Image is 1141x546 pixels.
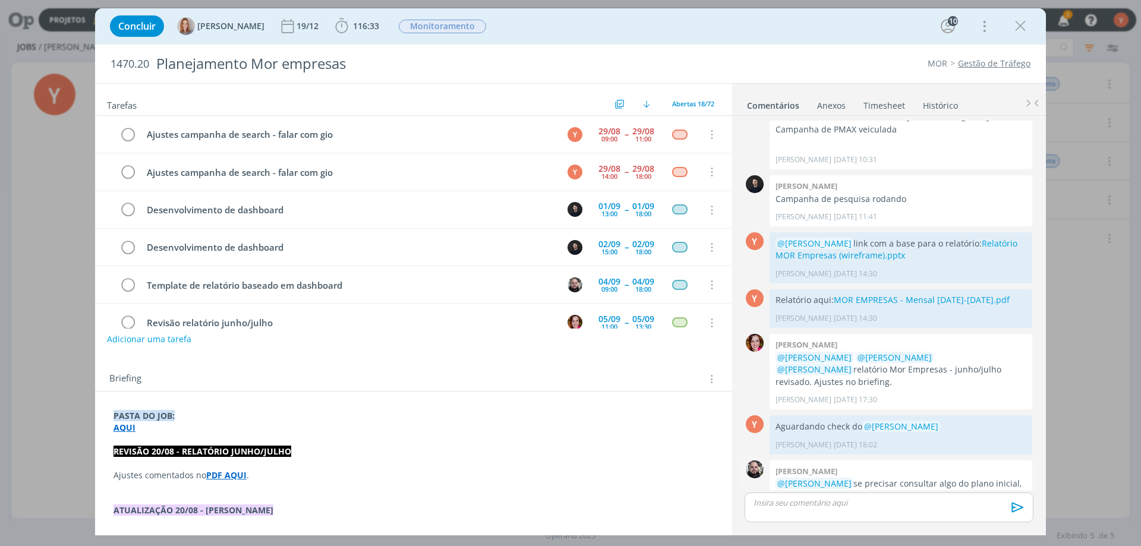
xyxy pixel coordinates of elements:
[114,422,135,433] a: AQUI
[625,206,628,214] span: --
[106,329,192,350] button: Adicionar uma tarefa
[114,446,291,457] strong: REVISÃO 20/08 - RELATÓRIO JUNHO/JULHO
[118,21,156,31] span: Concluir
[107,97,137,111] span: Tarefas
[601,286,617,292] div: 09:00
[568,315,582,330] img: B
[141,278,556,293] div: Template de relatório baseado em dashboard
[566,314,584,332] button: B
[632,127,654,135] div: 29/08
[568,277,582,292] img: G
[632,165,654,173] div: 29/08
[928,58,947,69] a: MOR
[776,339,837,350] b: [PERSON_NAME]
[776,421,1026,433] p: Aguardando check do
[566,201,584,219] button: C
[297,22,321,30] div: 19/12
[776,238,1017,261] a: Relatório MOR Empresas (wireframe).pptx
[776,394,831,405] p: [PERSON_NAME]
[746,175,764,193] img: C
[332,17,382,36] button: 116:33
[776,294,1026,306] p: Relatório aqui:
[625,130,628,138] span: --
[672,99,714,108] span: Abertas 18/72
[568,202,582,217] img: C
[864,421,938,432] span: @[PERSON_NAME]
[635,323,651,330] div: 13:30
[746,94,800,112] a: Comentários
[206,469,247,481] a: PDF AQUI
[777,238,852,249] span: @[PERSON_NAME]
[177,17,264,35] button: A[PERSON_NAME]
[399,20,486,33] span: Monitoramento
[141,127,556,142] div: Ajustes campanha de search - falar com gio
[776,313,831,324] p: [PERSON_NAME]
[114,469,714,481] p: Ajustes comentados no .
[834,294,1010,305] a: MOR EMPRESAS - Mensal [DATE]-[DATE].pdf
[776,478,1026,502] p: se precisar consultar algo do plano inicial, está tudo neste board do Miro.
[776,466,837,476] b: [PERSON_NAME]
[938,17,957,36] button: 10
[746,460,764,478] img: G
[958,58,1030,69] a: Gestão de Tráfego
[746,289,764,307] div: Y
[776,193,1026,205] p: Campanha de pesquisa rodando
[746,232,764,250] div: Y
[746,334,764,352] img: B
[111,58,149,71] span: 1470.20
[197,22,264,30] span: [PERSON_NAME]
[776,440,831,450] p: [PERSON_NAME]
[353,20,379,31] span: 116:33
[566,163,584,181] button: Y
[776,352,1026,388] p: relatório Mor Empresas - junho/julho revisado. Ajustes no briefing.
[858,352,932,363] span: @[PERSON_NAME]
[776,238,1026,262] p: link com a base para o relatório:
[598,315,620,323] div: 05/09
[776,124,1026,135] p: Campanha de PMAX veiculada
[813,490,831,501] a: aqui
[776,181,837,191] b: [PERSON_NAME]
[635,135,651,142] div: 11:00
[601,210,617,217] div: 13:00
[110,15,164,37] button: Concluir
[95,8,1046,535] div: dialog
[776,212,831,222] p: [PERSON_NAME]
[566,276,584,293] button: G
[777,364,852,375] span: @[PERSON_NAME]
[632,277,654,286] div: 04/09
[141,203,556,217] div: Desenvolvimento de dashboard
[109,371,141,387] span: Briefing
[152,49,642,78] div: Planejamento Mor empresas
[834,212,877,222] span: [DATE] 11:41
[601,135,617,142] div: 09:00
[834,269,877,279] span: [DATE] 14:30
[777,352,852,363] span: @[PERSON_NAME]
[598,202,620,210] div: 01/09
[568,127,582,142] div: Y
[948,16,958,26] div: 10
[625,318,628,327] span: --
[398,19,487,34] button: Monitoramento
[566,238,584,256] button: C
[922,94,959,112] a: Histórico
[746,415,764,433] div: Y
[834,394,877,405] span: [DATE] 17:30
[601,173,617,179] div: 14:00
[635,173,651,179] div: 18:00
[601,248,617,255] div: 15:00
[568,240,582,255] img: C
[141,240,556,255] div: Desenvolvimento de dashboard
[625,168,628,176] span: --
[114,410,175,421] strong: PASTA DO JOB:
[141,165,556,180] div: Ajustes campanha de search - falar com gio
[598,165,620,173] div: 29/08
[635,210,651,217] div: 18:00
[598,240,620,248] div: 02/09
[635,248,651,255] div: 18:00
[598,277,620,286] div: 04/09
[568,165,582,179] div: Y
[114,504,273,516] strong: ATUALIZAÇÃO 20/08 - [PERSON_NAME]
[632,202,654,210] div: 01/09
